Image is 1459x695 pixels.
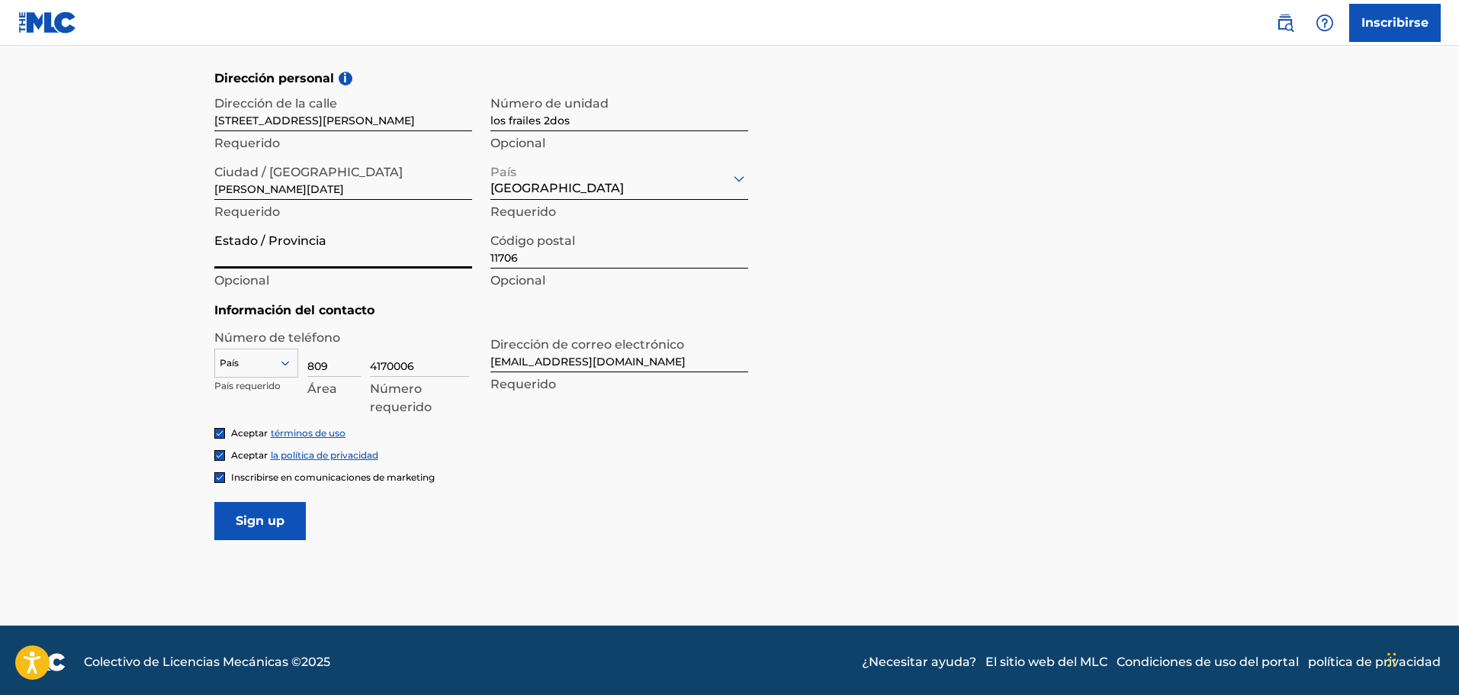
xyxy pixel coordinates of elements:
font: Número requerido [370,381,432,414]
img: caja [215,429,224,438]
a: Condiciones de uso del portal [1117,653,1299,671]
input: Sign up [214,502,306,540]
font: ¿Necesitar ayuda? [862,655,976,669]
font: 2025 [301,655,330,669]
font: [GEOGRAPHIC_DATA] [490,181,624,195]
img: ayuda [1316,14,1334,32]
font: Opcional [490,273,545,288]
font: política de privacidad [1308,655,1441,669]
font: Colectivo de Licencias Mecánicas © [84,655,301,669]
a: política de privacidad [1308,653,1441,671]
font: Condiciones de uso del portal [1117,655,1299,669]
font: Número de teléfono [214,330,340,345]
img: Logotipo del MLC [18,11,77,34]
img: caja [215,451,224,460]
font: País requerido [214,380,281,391]
font: i [343,71,347,85]
font: Requerido [214,204,280,219]
iframe: Widget de chat [1383,622,1459,695]
font: Aceptar [231,449,268,461]
font: Opcional [490,136,545,150]
a: ¿Necesitar ayuda? [862,653,976,671]
font: Requerido [214,136,280,150]
div: Ayuda [1310,8,1340,38]
font: Inscribirse en comunicaciones de marketing [231,471,435,483]
div: Arrastrar [1387,637,1396,683]
a: la política de privacidad [271,449,378,461]
a: Búsqueda pública [1270,8,1300,38]
font: Dirección personal [214,71,334,85]
font: Requerido [490,377,556,391]
font: Información del contacto [214,303,374,317]
font: Opcional [214,273,269,288]
font: Aceptar [231,427,268,439]
a: El sitio web del MLC [985,653,1107,671]
img: caja [215,473,224,482]
font: El sitio web del MLC [985,655,1107,669]
a: términos de uso [271,427,345,439]
img: buscar [1276,14,1294,32]
font: Requerido [490,204,556,219]
font: Área [307,381,337,396]
a: Inscribirse [1349,4,1441,42]
font: Inscribirse [1361,15,1428,30]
